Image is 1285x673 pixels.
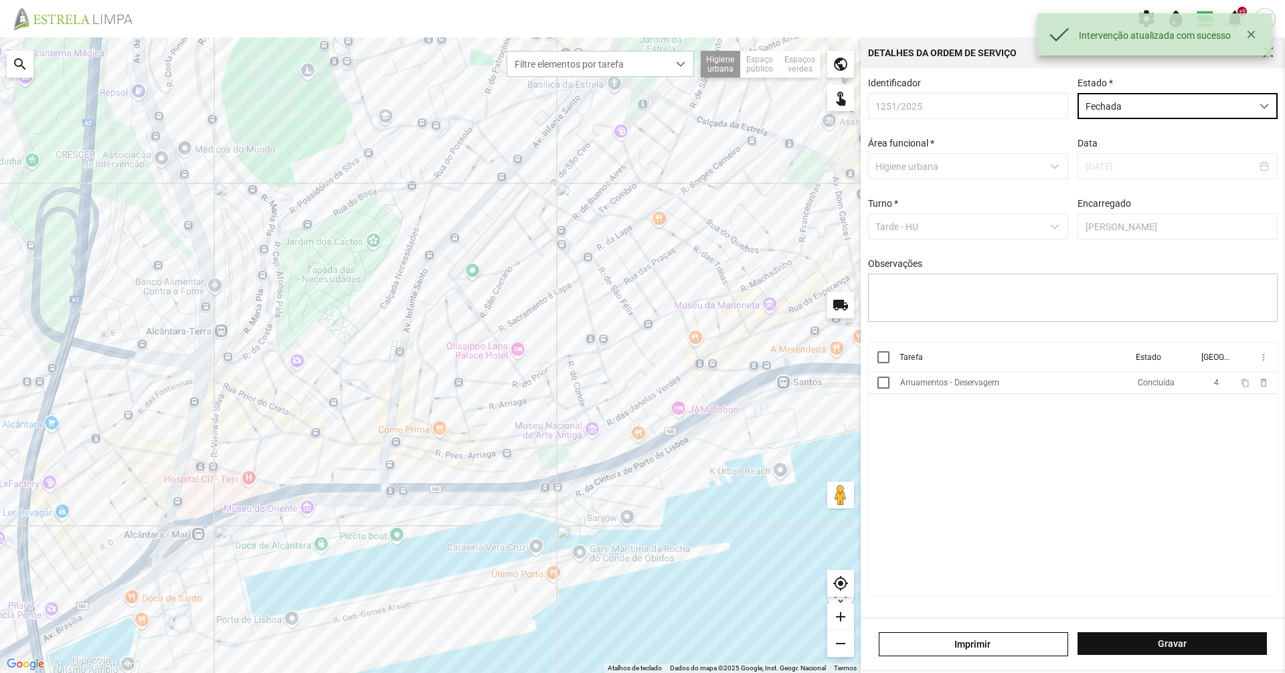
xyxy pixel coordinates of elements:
[827,84,854,111] div: touch_app
[741,51,779,78] div: Espaço público
[868,258,922,269] label: Observações
[1078,138,1098,149] label: Data
[868,48,1017,58] div: Detalhes da Ordem de Serviço
[827,482,854,508] button: Arraste o Pegman para o mapa para abrir o Street View
[879,632,1068,656] a: Imprimir
[1252,94,1278,118] div: dropdown trigger
[899,353,923,362] div: Tarefa
[779,51,821,78] div: Espaços verdes
[1240,379,1249,387] span: content_copy
[608,664,662,673] button: Atalhos de teclado
[1258,352,1268,363] span: more_vert
[1085,638,1260,649] span: Gravar
[827,570,854,597] div: my_location
[868,198,898,209] label: Turno *
[1166,9,1186,29] span: water_drop
[1136,9,1156,29] span: settings
[3,656,48,673] a: Abrir esta área no Google Maps (abre uma nova janela)
[868,78,921,88] label: Identificador
[670,664,826,672] span: Dados do mapa ©2025 Google, Inst. Geogr. Nacional
[3,656,48,673] img: Google
[1137,378,1174,387] div: Concluída
[1258,377,1268,388] span: delete_outline
[868,138,934,149] label: Área funcional *
[1078,632,1267,655] button: Gravar
[1240,377,1251,388] button: content_copy
[834,664,857,672] a: Termos (abre num novo separador)
[9,7,147,31] img: file
[1237,7,1247,16] div: +9
[1079,30,1241,41] div: Intervenção atualizada com sucesso
[668,52,694,76] div: dropdown trigger
[507,52,668,76] span: Filtre elementos por tarefa
[827,630,854,657] div: remove
[1195,9,1215,29] span: view_day
[1201,353,1229,362] div: [GEOGRAPHIC_DATA]
[827,292,854,318] div: local_shipping
[7,51,33,78] div: search
[827,603,854,630] div: add
[701,51,741,78] div: Higiene urbana
[1078,94,1252,118] span: Fechada
[1214,378,1219,387] span: 4
[1135,353,1161,362] div: Estado
[1078,78,1113,88] label: Estado *
[1225,9,1245,29] span: notifications
[1078,198,1131,209] label: Encarregado
[827,51,854,78] div: public
[900,378,999,387] div: Arruamentos - Deservagem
